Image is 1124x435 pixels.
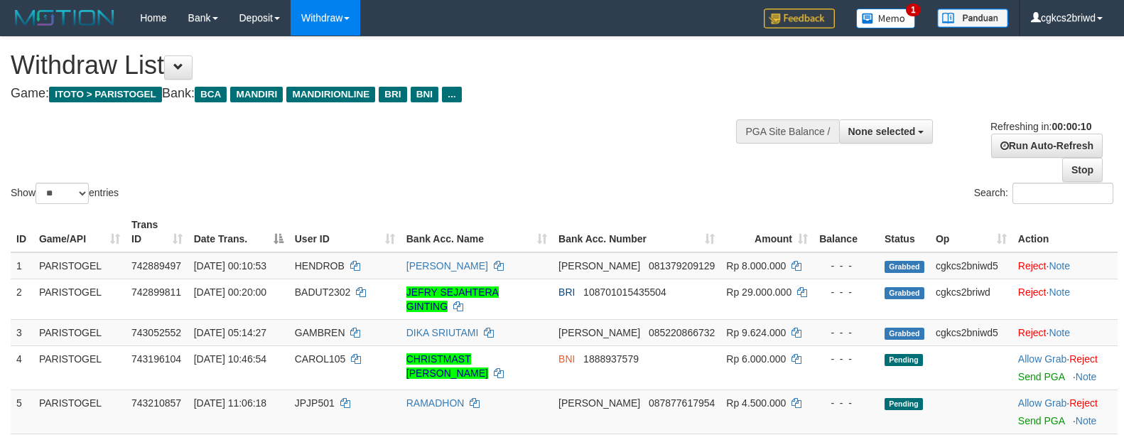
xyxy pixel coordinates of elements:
[1012,212,1118,252] th: Action
[406,353,488,379] a: CHRISTMAST [PERSON_NAME]
[295,327,345,338] span: GAMBREN
[131,327,181,338] span: 743052552
[1018,397,1066,409] a: Allow Grab
[295,260,345,272] span: HENDROB
[583,353,639,365] span: Copy 1888937579 to clipboard
[379,87,406,102] span: BRI
[1012,345,1118,390] td: ·
[856,9,916,28] img: Button%20Memo.svg
[11,7,119,28] img: MOTION_logo.png
[1018,397,1069,409] span: ·
[295,353,346,365] span: CAROL105
[974,183,1113,204] label: Search:
[442,87,461,102] span: ...
[11,183,119,204] label: Show entries
[11,252,33,279] td: 1
[649,260,715,272] span: Copy 081379209129 to clipboard
[848,126,916,137] span: None selected
[1049,286,1070,298] a: Note
[406,260,488,272] a: [PERSON_NAME]
[930,319,1012,345] td: cgkcs2bniwd5
[33,252,126,279] td: PARISTOGEL
[11,212,33,252] th: ID
[406,397,465,409] a: RAMADHON
[726,327,786,338] span: Rp 9.624.000
[937,9,1008,28] img: panduan.png
[131,397,181,409] span: 743210857
[558,286,575,298] span: BRI
[1049,327,1070,338] a: Note
[553,212,720,252] th: Bank Acc. Number: activate to sort column ascending
[1052,121,1091,132] strong: 00:00:10
[33,279,126,319] td: PARISTOGEL
[885,354,923,366] span: Pending
[1062,158,1103,182] a: Stop
[764,9,835,28] img: Feedback.jpg
[879,212,930,252] th: Status
[930,279,1012,319] td: cgkcs2briwd
[819,396,873,410] div: - - -
[930,212,1012,252] th: Op: activate to sort column ascending
[1069,353,1098,365] a: Reject
[194,260,266,272] span: [DATE] 00:10:53
[11,51,735,80] h1: Withdraw List
[726,286,791,298] span: Rp 29.000.000
[126,212,188,252] th: Trans ID: activate to sort column ascending
[558,260,640,272] span: [PERSON_NAME]
[726,353,786,365] span: Rp 6.000.000
[1012,319,1118,345] td: ·
[33,212,126,252] th: Game/API: activate to sort column ascending
[194,353,266,365] span: [DATE] 10:46:54
[583,286,666,298] span: Copy 108701015435504 to clipboard
[906,4,921,16] span: 1
[1018,371,1064,382] a: Send PGA
[411,87,438,102] span: BNI
[885,398,923,410] span: Pending
[649,327,715,338] span: Copy 085220866732 to clipboard
[406,286,499,312] a: JEFRY SEJAHTERA GINTING
[1018,353,1069,365] span: ·
[1069,397,1098,409] a: Reject
[131,353,181,365] span: 743196104
[33,345,126,390] td: PARISTOGEL
[930,252,1012,279] td: cgkcs2bniwd5
[36,183,89,204] select: Showentries
[11,345,33,390] td: 4
[819,326,873,340] div: - - -
[11,87,735,101] h4: Game: Bank:
[885,261,924,273] span: Grabbed
[1076,371,1097,382] a: Note
[558,327,640,338] span: [PERSON_NAME]
[814,212,879,252] th: Balance
[736,119,838,144] div: PGA Site Balance /
[289,212,401,252] th: User ID: activate to sort column ascending
[1012,183,1113,204] input: Search:
[558,353,575,365] span: BNI
[720,212,814,252] th: Amount: activate to sort column ascending
[1018,415,1064,426] a: Send PGA
[991,134,1103,158] a: Run Auto-Refresh
[1018,286,1047,298] a: Reject
[819,285,873,299] div: - - -
[839,119,934,144] button: None selected
[33,390,126,434] td: PARISTOGEL
[819,352,873,366] div: - - -
[1049,260,1070,272] a: Note
[195,87,227,102] span: BCA
[286,87,375,102] span: MANDIRIONLINE
[885,328,924,340] span: Grabbed
[131,286,181,298] span: 742899811
[406,327,479,338] a: DIKA SRIUTAMI
[1012,279,1118,319] td: ·
[11,390,33,434] td: 5
[11,279,33,319] td: 2
[726,397,786,409] span: Rp 4.500.000
[194,327,266,338] span: [DATE] 05:14:27
[194,397,266,409] span: [DATE] 11:06:18
[11,319,33,345] td: 3
[188,212,289,252] th: Date Trans.: activate to sort column descending
[33,319,126,345] td: PARISTOGEL
[1018,353,1066,365] a: Allow Grab
[230,87,283,102] span: MANDIRI
[295,397,335,409] span: JPJP501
